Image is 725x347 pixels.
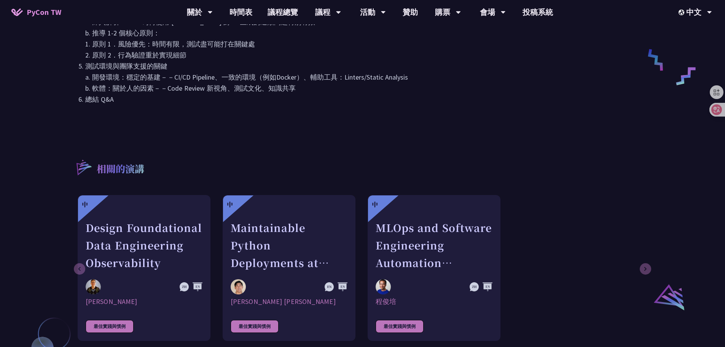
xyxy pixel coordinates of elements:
[231,279,246,294] img: Justin Lee
[86,279,101,294] img: Shuhsi Lin
[86,219,202,272] div: Design Foundational Data Engineering Observability
[86,297,202,306] div: [PERSON_NAME]
[4,3,69,22] a: PyCon TW
[82,200,88,209] div: 中
[679,10,686,15] img: Locale Icon
[78,195,210,341] a: 中 Design Foundational Data Engineering Observability Shuhsi Lin [PERSON_NAME] 最佳實踐與慣例
[376,297,492,306] div: 程俊培
[85,61,647,94] li: 測試環境與團隊支援的關鍵 a. 開發環境：穩定的基建－－CI/CD Pipeline、一致的環境（例如Docker）、輔助工具：Linters/Static Analysis b. 軟體：關於人...
[376,320,424,333] div: 最佳實踐與慣例
[372,200,378,209] div: 中
[231,219,347,272] div: Maintainable Python Deployments at Scale: Decoupling Build from Runtime
[376,219,492,272] div: MLOps and Software Engineering Automation Challenges in Production
[86,320,134,333] div: 最佳實踐與慣例
[85,94,647,105] li: 總結 Q&A
[11,8,23,16] img: Home icon of PyCon TW 2025
[223,195,355,341] a: 中 Maintainable Python Deployments at Scale: Decoupling Build from Runtime Justin Lee [PERSON_NAME...
[227,200,233,209] div: 中
[27,6,61,18] span: PyCon TW
[65,149,102,185] img: r3.8d01567.svg
[368,195,500,341] a: 中 MLOps and Software Engineering Automation Challenges in Production 程俊培 程俊培 最佳實踐與慣例
[231,320,279,333] div: 最佳實踐與慣例
[85,5,647,61] li: 從 Demo 學務實 [MEDICAL_DATA] 策略 a. 深入解析 Demo: 為何使用 [MEDICAL_DATA] 對 AI 生成的這類問題特別有效？ b. 推導 1-2 個核心原則：...
[97,162,144,177] p: 相關的演講
[376,279,391,294] img: 程俊培
[231,297,347,306] div: [PERSON_NAME] [PERSON_NAME]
